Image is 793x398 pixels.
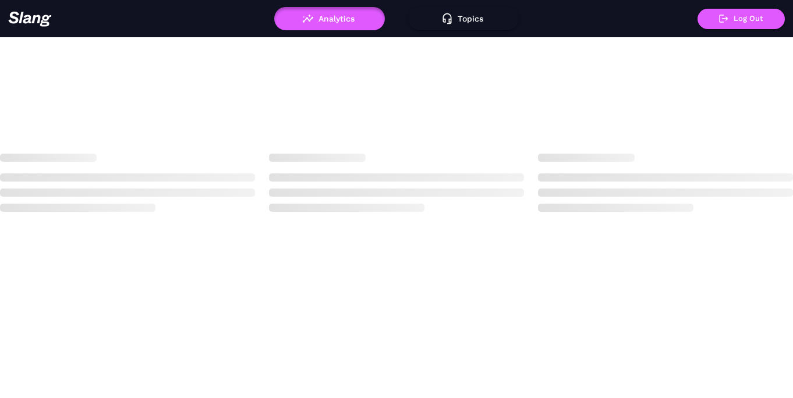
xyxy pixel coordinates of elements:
[408,7,519,30] button: Topics
[274,7,385,30] button: Analytics
[8,11,52,27] img: 623511267c55cb56e2f2a487_logo2.png
[698,9,785,29] button: Log Out
[274,14,385,22] a: Analytics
